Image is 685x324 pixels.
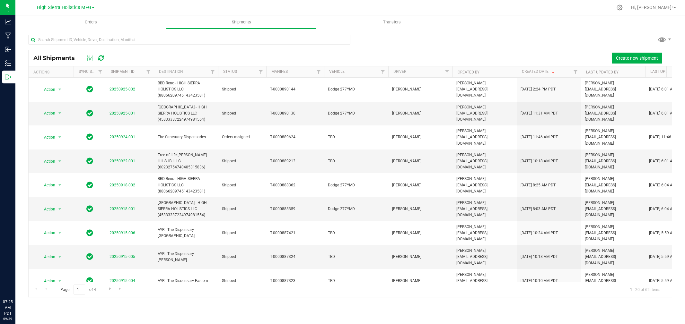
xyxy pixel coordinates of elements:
span: [PERSON_NAME][EMAIL_ADDRESS][DOMAIN_NAME] [456,200,513,218]
span: Orders assigned [222,134,262,140]
span: [DATE] 6:04 AM PDT [649,206,684,212]
span: Dodge 277YMD [328,182,384,188]
a: Filter [256,66,266,77]
a: 20250922-001 [110,159,135,163]
inline-svg: Analytics [5,19,11,25]
span: [PERSON_NAME] [392,158,449,164]
span: TBD [328,254,384,260]
span: [DATE] 10:18 AM PDT [521,158,558,164]
a: Filter [95,66,106,77]
span: select [56,205,64,214]
span: All Shipments [33,55,81,62]
span: AYR - The Dispensary [GEOGRAPHIC_DATA] [158,227,214,239]
span: Action [38,109,56,118]
span: T-0000887421 [270,230,320,236]
span: T-0000889624 [270,134,320,140]
inline-svg: Manufacturing [5,32,11,39]
span: select [56,277,64,286]
a: Sync Status [79,69,103,74]
button: Create new shipment [612,53,662,64]
span: Hi, [PERSON_NAME]! [631,5,673,10]
input: 1 [74,285,85,294]
span: TBD [328,278,384,284]
a: Transfers [317,15,467,29]
span: [PERSON_NAME] [392,254,449,260]
span: In Sync [86,157,93,166]
span: [PERSON_NAME] [392,182,449,188]
span: T-0000890144 [270,86,320,92]
span: Shipped [222,230,262,236]
span: select [56,252,64,261]
a: Filter [143,66,154,77]
span: select [56,133,64,142]
span: [PERSON_NAME][EMAIL_ADDRESS][DOMAIN_NAME] [585,176,641,194]
span: select [56,228,64,237]
inline-svg: Inventory [5,60,11,66]
span: T-0000889213 [270,158,320,164]
span: Transfers [374,19,409,25]
span: [PERSON_NAME][EMAIL_ADDRESS][DOMAIN_NAME] [456,152,513,171]
span: [DATE] 8:03 AM PDT [521,206,556,212]
a: 20250925-001 [110,111,135,115]
span: Shipped [222,182,262,188]
span: Action [38,133,56,142]
span: Action [38,228,56,237]
span: [DATE] 6:01 AM PDT [649,86,684,92]
span: AYR - The Dispensary Eastern [158,278,214,284]
a: Orders [15,15,166,29]
a: Filter [313,66,324,77]
span: select [56,181,64,190]
span: Action [38,181,56,190]
span: [PERSON_NAME] [392,134,449,140]
input: Search Shipment ID, Vehicle, Driver, Destination, Manifest... [28,35,350,45]
span: [PERSON_NAME][EMAIL_ADDRESS][DOMAIN_NAME] [456,176,513,194]
a: Status [223,69,237,74]
div: Manage settings [616,4,624,11]
span: select [56,109,64,118]
span: Shipped [222,206,262,212]
span: [PERSON_NAME][EMAIL_ADDRESS][DOMAIN_NAME] [585,248,641,266]
a: Filter [378,66,388,77]
span: [GEOGRAPHIC_DATA] - HIGH SIERRA HOLISTICS LLC (45333337224974981554) [158,104,214,123]
span: [PERSON_NAME] [392,86,449,92]
span: [PERSON_NAME][EMAIL_ADDRESS][DOMAIN_NAME] [585,224,641,243]
span: [PERSON_NAME][EMAIL_ADDRESS][DOMAIN_NAME] [585,128,641,147]
a: Shipment ID [111,69,135,74]
inline-svg: Inbound [5,46,11,53]
span: [PERSON_NAME][EMAIL_ADDRESS][DOMAIN_NAME] [456,248,513,266]
span: [PERSON_NAME][EMAIL_ADDRESS][DOMAIN_NAME] [585,104,641,123]
span: select [56,85,64,94]
span: [DATE] 2:24 PM PDT [521,86,556,92]
span: [PERSON_NAME][EMAIL_ADDRESS][DOMAIN_NAME] [585,272,641,290]
span: Shipments [223,19,260,25]
th: Driver [388,66,452,78]
span: In Sync [86,204,93,213]
span: [PERSON_NAME][EMAIL_ADDRESS][DOMAIN_NAME] [585,80,641,99]
span: [PERSON_NAME] [392,206,449,212]
span: [PERSON_NAME] [392,110,449,116]
span: [PERSON_NAME][EMAIL_ADDRESS][DOMAIN_NAME] [585,152,641,171]
span: Shipped [222,110,262,116]
span: [DATE] 5:59 AM PDT [649,278,684,284]
a: Shipments [166,15,317,29]
span: [DATE] 5:59 AM PDT [649,254,684,260]
span: [DATE] 10:10 AM PDT [521,278,558,284]
span: Action [38,85,56,94]
span: [DATE] 11:31 AM PDT [521,110,558,116]
span: [PERSON_NAME][EMAIL_ADDRESS][DOMAIN_NAME] [456,104,513,123]
span: Shipped [222,254,262,260]
span: [PERSON_NAME][EMAIL_ADDRESS][DOMAIN_NAME] [456,80,513,99]
a: Go to the last page [116,285,125,293]
a: 20250925-002 [110,87,135,91]
a: Vehicle [329,69,345,74]
span: Action [38,277,56,286]
span: [DATE] 10:18 AM PDT [521,254,558,260]
a: 20250918-001 [110,207,135,211]
span: T-0000887323 [270,278,320,284]
span: [DATE] 6:04 AM PDT [649,182,684,188]
span: In Sync [86,228,93,237]
span: Orders [76,19,106,25]
span: Shipped [222,158,262,164]
span: [PERSON_NAME][EMAIL_ADDRESS][DOMAIN_NAME] [456,128,513,147]
span: select [56,157,64,166]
